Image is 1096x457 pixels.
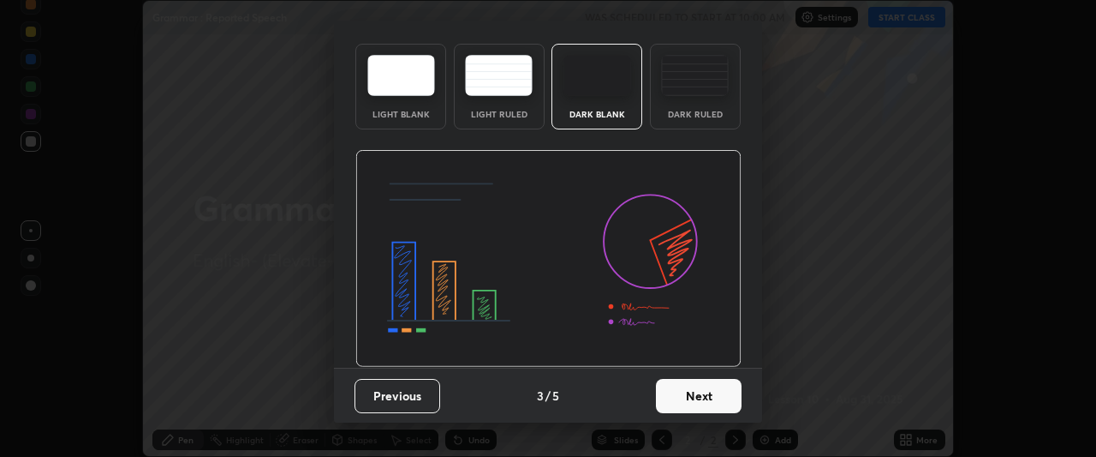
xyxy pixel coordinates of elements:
img: darkTheme.f0cc69e5.svg [563,55,631,96]
div: Light Blank [366,110,435,118]
img: lightRuledTheme.5fabf969.svg [465,55,533,96]
img: darkRuledTheme.de295e13.svg [661,55,729,96]
button: Previous [354,379,440,413]
img: darkThemeBanner.d06ce4a2.svg [355,150,742,368]
div: Dark Blank [563,110,631,118]
h4: 3 [537,387,544,405]
div: Light Ruled [465,110,533,118]
h4: 5 [552,387,559,405]
button: Next [656,379,742,413]
div: Dark Ruled [661,110,730,118]
h4: / [545,387,551,405]
img: lightTheme.e5ed3b09.svg [367,55,435,96]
